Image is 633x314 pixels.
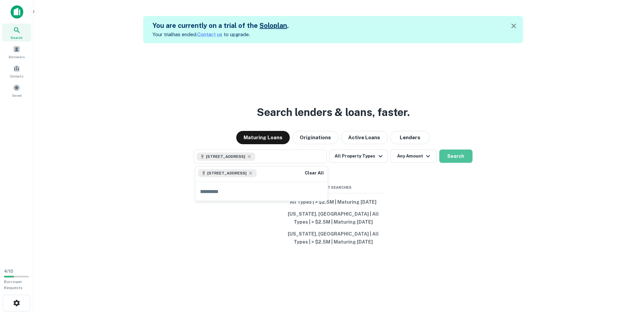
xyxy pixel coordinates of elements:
h5: You are currently on a trial of the . [153,21,289,31]
iframe: Chat Widget [600,261,633,293]
span: Recent Searches [283,185,383,190]
button: Clear All [304,169,325,177]
button: Any Amount [390,150,437,163]
span: Borrower Requests [4,279,23,290]
span: Borrowers [9,54,25,59]
span: [STREET_ADDRESS] [206,154,245,159]
button: [US_STATE], [GEOGRAPHIC_DATA] | All Types | > $2.5M | Maturing [DATE] [283,228,383,248]
button: [STREET_ADDRESS] [194,150,327,163]
h3: Search lenders & loans, faster. [257,104,410,120]
a: Soloplan [260,22,287,30]
span: 4 / 10 [4,269,13,274]
button: Active Loans [341,131,387,144]
a: Search [2,24,31,42]
span: [STREET_ADDRESS] [207,170,247,176]
button: All Types | > $2.5M | Maturing [DATE] [283,196,383,208]
span: Contacts [10,73,23,79]
p: Your trial has ended. to upgrade. [153,31,289,39]
button: Originations [292,131,338,144]
button: [US_STATE], [GEOGRAPHIC_DATA] | All Types | > $2.5M | Maturing [DATE] [283,208,383,228]
a: Contact us [197,32,222,37]
button: Maturing Loans [236,131,290,144]
a: Contacts [2,62,31,80]
a: Saved [2,81,31,99]
button: All Property Types [329,150,387,163]
img: capitalize-icon.png [11,5,23,19]
button: Lenders [390,131,430,144]
span: Saved [12,93,22,98]
a: Borrowers [2,43,31,61]
span: Search [11,35,23,40]
button: Search [439,150,473,163]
